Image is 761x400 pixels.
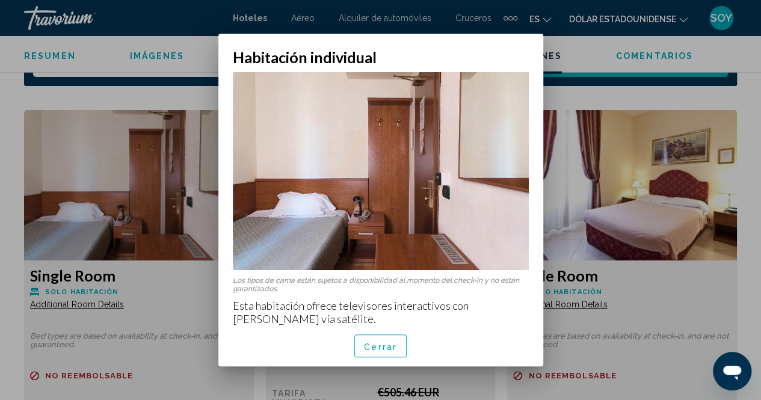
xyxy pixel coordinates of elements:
[233,72,529,269] img: 67f029d5-89ac-4267-a59c-45c393d51cfe.jpeg
[713,352,751,390] iframe: Botón para iniciar la ventana de mensajería
[233,48,377,66] font: Habitación individual
[233,299,469,325] font: Esta habitación ofrece televisores interactivos con [PERSON_NAME] vía satélite.
[233,276,519,293] font: Los tipos de cama están sujetos a disponibilidad al momento del check-in y no están garantizados.
[354,334,407,357] button: Cerrar
[364,342,397,351] font: Cerrar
